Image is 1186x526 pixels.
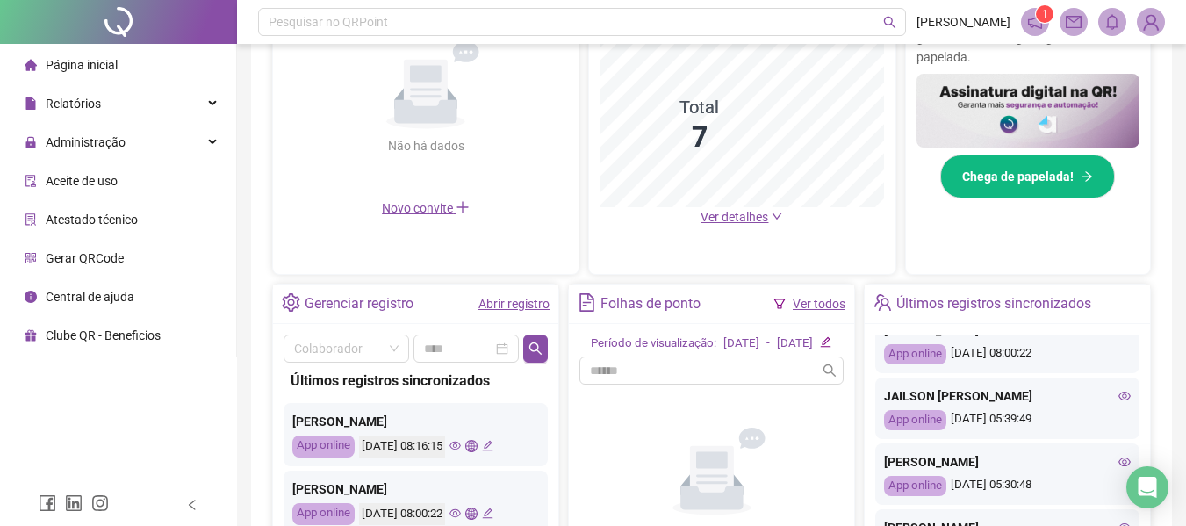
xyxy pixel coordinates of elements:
div: Open Intercom Messenger [1126,466,1168,508]
span: left [186,499,198,511]
div: App online [292,436,355,458]
span: 1 [1042,8,1048,20]
span: Novo convite [382,201,470,215]
a: Ver detalhes down [701,210,783,224]
div: [DATE] 08:16:15 [359,436,445,458]
span: Relatórios [46,97,101,111]
span: search [528,342,543,356]
span: Administração [46,135,126,149]
span: search [883,16,896,29]
span: eye [449,440,461,451]
a: Abrir registro [478,297,550,311]
span: search [823,364,837,378]
div: App online [884,344,946,364]
div: JAILSON [PERSON_NAME] [884,386,1131,406]
span: info-circle [25,291,37,303]
span: down [771,210,783,222]
span: filter [773,298,786,310]
span: Gerar QRCode [46,251,124,265]
span: instagram [91,494,109,512]
span: Chega de papelada! [962,167,1074,186]
span: [PERSON_NAME] [916,12,1010,32]
span: eye [1118,390,1131,402]
div: Últimos registros sincronizados [896,289,1091,319]
span: Aceite de uso [46,174,118,188]
div: App online [884,476,946,496]
div: [DATE] 05:30:48 [884,476,1131,496]
span: edit [482,508,493,519]
div: App online [884,410,946,430]
span: notification [1027,14,1043,30]
span: bell [1104,14,1120,30]
span: eye [1118,456,1131,468]
span: lock [25,136,37,148]
span: edit [820,336,831,348]
span: plus [456,200,470,214]
span: gift [25,329,37,342]
span: setting [282,293,300,312]
div: [DATE] 05:39:49 [884,410,1131,430]
span: qrcode [25,252,37,264]
div: [DATE] [777,335,813,353]
img: 72414 [1138,9,1164,35]
span: file-text [578,293,596,312]
div: [DATE] 08:00:22 [359,503,445,525]
div: Não há dados [345,136,507,155]
span: global [465,508,477,519]
sup: 1 [1036,5,1053,23]
span: Clube QR - Beneficios [46,328,161,342]
span: edit [482,440,493,451]
span: Página inicial [46,58,118,72]
div: [DATE] [723,335,759,353]
span: Ver detalhes [701,210,768,224]
span: mail [1066,14,1082,30]
span: audit [25,175,37,187]
div: [DATE] 08:00:22 [884,344,1131,364]
div: [PERSON_NAME] [292,412,539,431]
span: file [25,97,37,110]
a: Ver todos [793,297,845,311]
div: App online [292,503,355,525]
div: Folhas de ponto [600,289,701,319]
span: arrow-right [1081,170,1093,183]
span: Atestado técnico [46,213,138,227]
span: linkedin [65,494,83,512]
div: Período de visualização: [591,335,716,353]
div: Últimos registros sincronizados [291,370,541,392]
span: home [25,59,37,71]
button: Chega de papelada! [940,155,1115,198]
div: [PERSON_NAME] [292,479,539,499]
span: facebook [39,494,56,512]
span: solution [25,213,37,226]
div: [PERSON_NAME] [884,452,1131,472]
div: - [766,335,770,353]
span: Central de ajuda [46,290,134,304]
span: eye [449,508,461,519]
img: banner%2F02c71560-61a6-44d4-94b9-c8ab97240462.png [916,74,1139,148]
span: global [465,440,477,451]
span: team [873,293,892,312]
div: Gerenciar registro [305,289,413,319]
